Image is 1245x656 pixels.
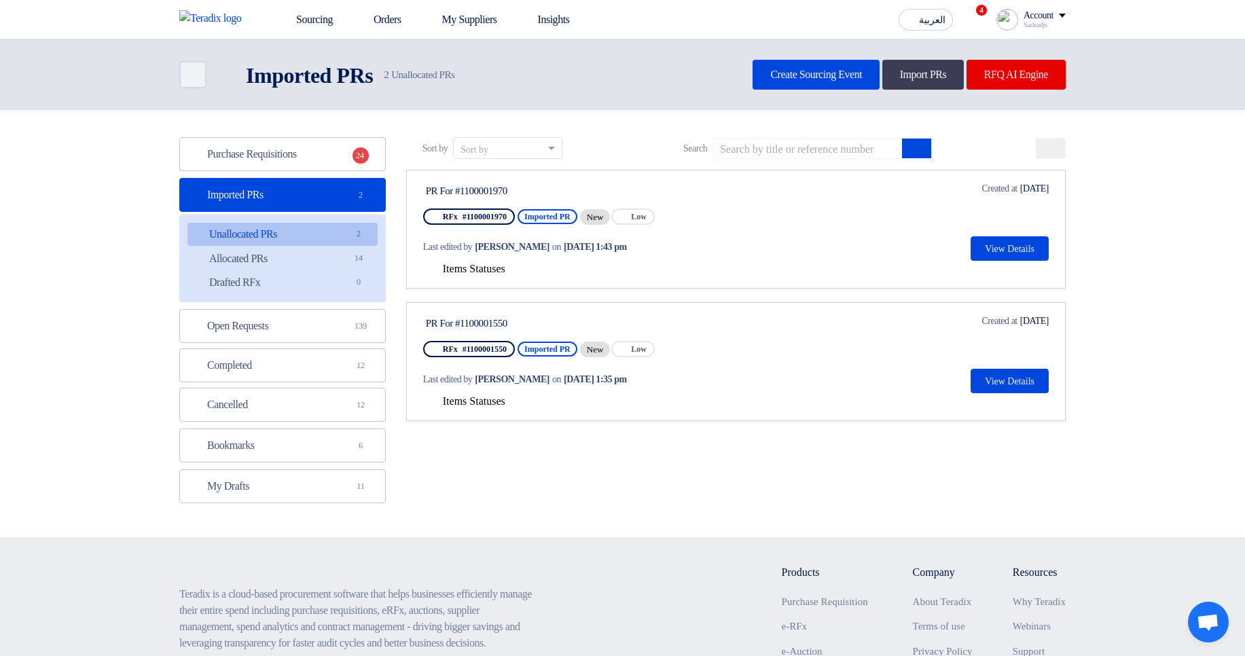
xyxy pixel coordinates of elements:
span: 24 [353,147,369,164]
div: PR For #1100001550 [426,317,681,329]
span: on [552,240,561,254]
span: 11 [353,479,369,493]
span: 12 [353,359,369,372]
span: #1100001550 [463,344,507,354]
span: on [552,372,561,386]
a: Imported PRs2 [179,178,386,212]
a: Webinars [1013,621,1051,632]
a: Orders [344,5,412,35]
a: RFQ AI Engine [967,60,1066,90]
a: Terms of use [913,621,965,632]
span: 2 [350,227,367,241]
div: New [580,342,611,357]
button: Items Statuses [423,395,505,409]
a: Insights [508,5,581,35]
div: PR For #1100001970 [426,185,681,197]
a: e-RFx [782,621,808,632]
span: Low [631,344,647,354]
span: Search [683,141,707,156]
a: Sourcing [266,5,344,35]
a: Open Requests139 [179,309,386,343]
span: #1100001970 [463,212,507,221]
a: Unallocated PRs [187,223,378,246]
span: العربية [919,16,945,25]
input: Search by title or reference number [712,139,903,159]
button: View Details [971,236,1049,261]
a: Completed12 [179,348,386,382]
div: Open chat [1188,602,1229,642]
a: Why Teradix [1013,596,1066,607]
img: profile_test.png [996,9,1018,31]
a: My Suppliers [412,5,508,35]
a: Purchase Requisitions24 [179,137,386,171]
a: Drafted RFx [187,271,378,294]
span: 139 [353,319,369,333]
a: Allocated PRs [187,247,378,270]
p: Teradix is a cloud-based procurement software that helps businesses efficiently manage their enti... [179,586,534,651]
span: [PERSON_NAME] [475,240,549,254]
span: 6 [353,439,369,452]
div: Sort by [461,143,488,157]
span: 2 [353,188,369,202]
li: Company [913,564,973,581]
div: Account [1024,10,1053,22]
div: Sadsadjs [1024,21,1066,29]
span: RFx [443,344,458,354]
span: Imported PR [518,209,577,224]
span: Created at [981,314,1017,328]
a: About Teradix [913,596,972,607]
span: 0 [350,275,367,289]
h2: Imported PRs [246,62,373,89]
li: Products [782,564,873,581]
a: Bookmarks6 [179,429,386,462]
div: [DATE] [962,314,1049,328]
span: Last edited by [423,372,473,386]
a: My Drafts11 [179,469,386,503]
a: Cancelled12 [179,388,386,422]
span: Last edited by [423,240,473,254]
a: Purchase Requisition [782,596,868,607]
img: Teradix logo [179,10,250,26]
button: العربية [899,9,953,31]
span: Created at [981,181,1017,196]
span: 2 [384,69,389,80]
span: [DATE] 1:43 pm [564,240,627,254]
span: Items Statuses [443,263,505,274]
span: Unallocated PRs [384,67,454,83]
button: Items Statuses [423,263,505,276]
span: [PERSON_NAME] [475,372,549,386]
span: Items Statuses [443,395,505,407]
span: Imported PR [518,342,577,357]
span: Sort by [422,141,448,156]
span: 4 [976,5,987,16]
div: New [580,209,611,225]
button: View Details [971,369,1049,393]
a: Import PRs [882,60,964,90]
div: [DATE] [962,181,1049,196]
span: Low [631,212,647,221]
span: [DATE] 1:35 pm [564,372,627,386]
span: 12 [353,398,369,412]
span: 14 [350,251,367,266]
span: RFx [443,212,458,221]
a: Create Sourcing Event [753,60,880,90]
li: Resources [1013,564,1066,581]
